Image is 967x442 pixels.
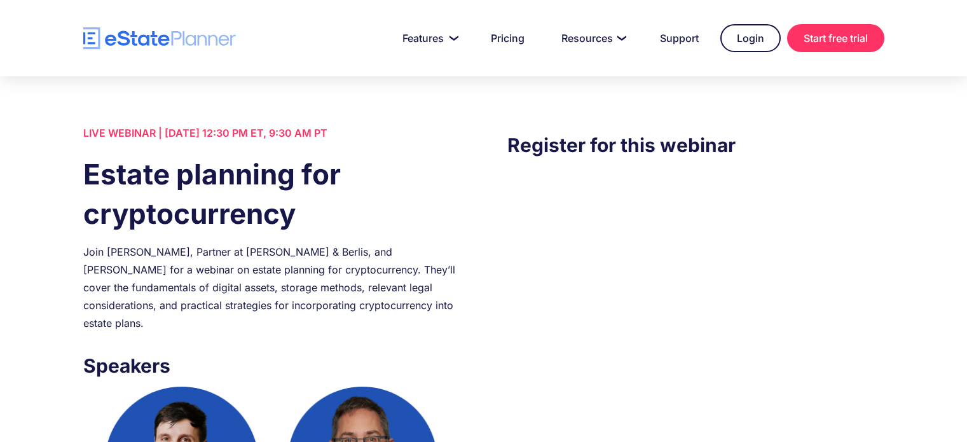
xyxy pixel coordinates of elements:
div: Join [PERSON_NAME], Partner at [PERSON_NAME] & Berlis, and [PERSON_NAME] for a webinar on estate ... [83,243,460,332]
a: Support [645,25,714,51]
a: Start free trial [787,24,884,52]
a: Resources [546,25,638,51]
a: Pricing [476,25,540,51]
a: Login [720,24,781,52]
h3: Speakers [83,351,460,380]
div: LIVE WEBINAR | [DATE] 12:30 PM ET, 9:30 AM PT [83,124,460,142]
a: home [83,27,236,50]
iframe: Form 0 [507,185,884,401]
h1: Estate planning for cryptocurrency [83,155,460,233]
a: Features [387,25,469,51]
h3: Register for this webinar [507,130,884,160]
